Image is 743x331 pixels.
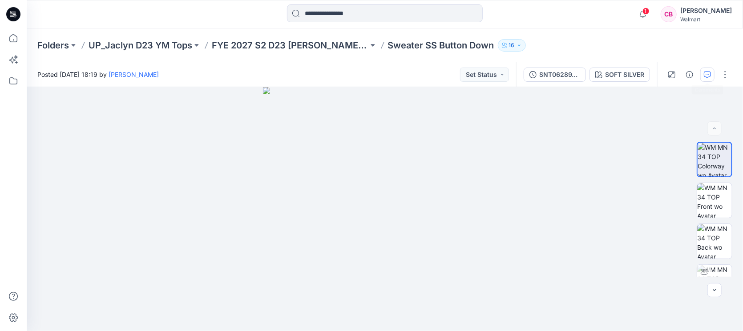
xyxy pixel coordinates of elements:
button: SNT06289_ADM_Mens Sweater SS Button Down [524,68,586,82]
div: Walmart [680,16,732,23]
button: 16 [498,39,526,52]
a: UP_Jaclyn D23 YM Tops [89,39,192,52]
img: WM MN 34 TOP Colorway wo Avatar [698,143,731,176]
a: FYE 2027 S2 D23 [PERSON_NAME] YM Tops GT IMPORTS [212,39,368,52]
a: [PERSON_NAME] [109,71,159,78]
div: [PERSON_NAME] [680,5,732,16]
p: 16 [509,40,515,50]
img: WM MN 34 TOP Turntable with Avatar [697,265,732,299]
div: SNT06289_ADM_Mens Sweater SS Button Down [539,70,580,80]
img: eyJhbGciOiJIUzI1NiIsImtpZCI6IjAiLCJzbHQiOiJzZXMiLCJ0eXAiOiJKV1QifQ.eyJkYXRhIjp7InR5cGUiOiJzdG9yYW... [263,87,507,331]
button: Details [682,68,697,82]
button: SOFT SILVER [590,68,650,82]
img: WM MN 34 TOP Front wo Avatar [697,183,732,218]
a: Folders [37,39,69,52]
span: Posted [DATE] 18:19 by [37,70,159,79]
img: WM MN 34 TOP Back wo Avatar [697,224,732,259]
div: SOFT SILVER [605,70,644,80]
div: CB [661,6,677,22]
p: Sweater SS Button Down [388,39,494,52]
span: 1 [642,8,650,15]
